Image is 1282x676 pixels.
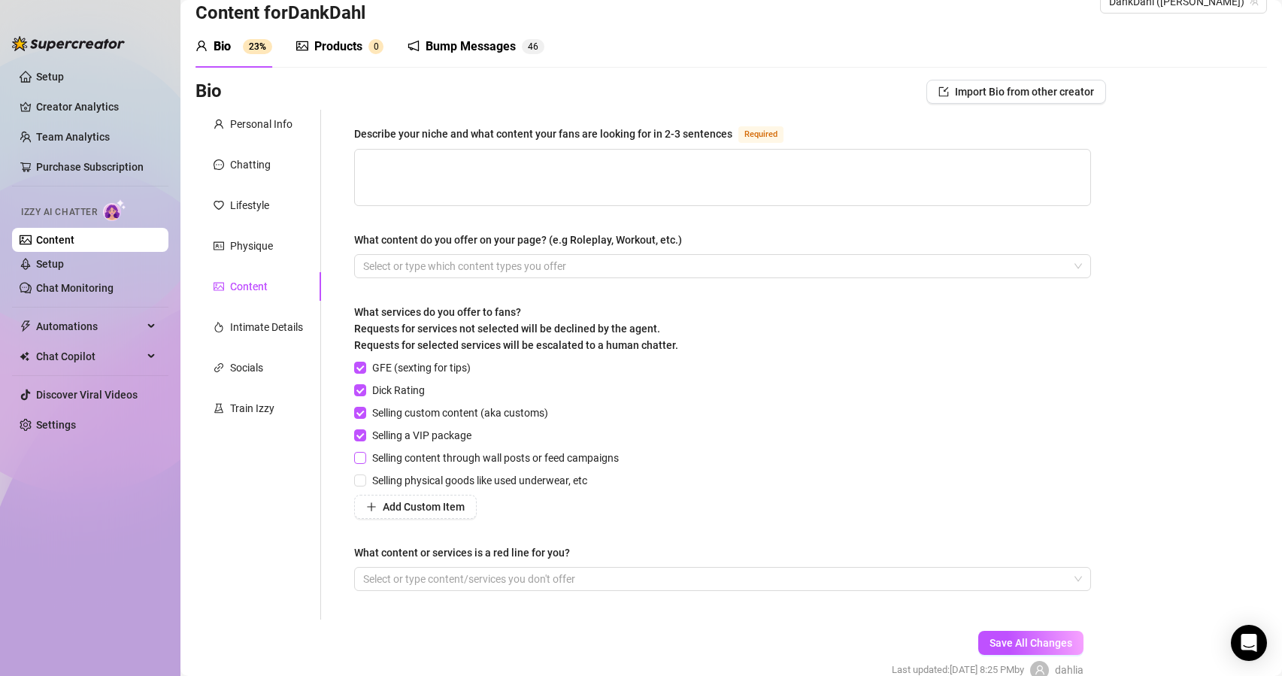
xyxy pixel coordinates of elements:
[36,95,156,119] a: Creator Analytics
[36,389,138,401] a: Discover Viral Videos
[355,150,1090,205] textarea: Describe your niche and what content your fans are looking for in 2-3 sentences
[230,400,274,417] div: Train Izzy
[20,320,32,332] span: thunderbolt
[36,234,74,246] a: Content
[36,71,64,83] a: Setup
[522,39,544,54] sup: 46
[955,86,1094,98] span: Import Bio from other creator
[230,319,303,335] div: Intimate Details
[354,232,682,248] div: What content do you offer on your page? (e.g Roleplay, Workout, etc.)
[214,159,224,170] span: message
[366,472,593,489] span: Selling physical goods like used underwear, etc
[230,156,271,173] div: Chatting
[366,450,625,466] span: Selling content through wall posts or feed campaigns
[230,359,263,376] div: Socials
[195,40,208,52] span: user
[738,126,783,143] span: Required
[296,40,308,52] span: picture
[1035,665,1045,675] span: user
[408,40,420,52] span: notification
[978,631,1083,655] button: Save All Changes
[366,382,431,399] span: Dick Rating
[354,125,800,143] label: Describe your niche and what content your fans are looking for in 2-3 sentences
[103,199,126,221] img: AI Chatter
[36,282,114,294] a: Chat Monitoring
[426,38,516,56] div: Bump Messages
[214,200,224,211] span: heart
[195,2,365,26] h3: Content for DankDahl
[354,544,570,561] div: What content or services is a red line for you?
[12,36,125,51] img: logo-BBDzfeDw.svg
[366,502,377,512] span: plus
[36,344,143,368] span: Chat Copilot
[533,41,538,52] span: 6
[354,544,580,561] label: What content or services is a red line for you?
[383,501,465,513] span: Add Custom Item
[230,278,268,295] div: Content
[363,257,366,275] input: What content do you offer on your page? (e.g Roleplay, Workout, etc.)
[926,80,1106,104] button: Import Bio from other creator
[354,495,477,519] button: Add Custom Item
[1231,625,1267,661] div: Open Intercom Messenger
[214,281,224,292] span: picture
[230,116,292,132] div: Personal Info
[36,155,156,179] a: Purchase Subscription
[36,258,64,270] a: Setup
[990,637,1072,649] span: Save All Changes
[366,359,477,376] span: GFE (sexting for tips)
[214,362,224,373] span: link
[354,306,678,351] span: What services do you offer to fans? Requests for services not selected will be declined by the ag...
[354,232,693,248] label: What content do you offer on your page? (e.g Roleplay, Workout, etc.)
[214,403,224,414] span: experiment
[36,314,143,338] span: Automations
[36,131,110,143] a: Team Analytics
[214,241,224,251] span: idcard
[366,405,554,421] span: Selling custom content (aka customs)
[363,570,366,588] input: What content or services is a red line for you?
[354,126,732,142] div: Describe your niche and what content your fans are looking for in 2-3 sentences
[195,80,222,104] h3: Bio
[36,419,76,431] a: Settings
[214,38,231,56] div: Bio
[314,38,362,56] div: Products
[230,197,269,214] div: Lifestyle
[368,39,383,54] sup: 0
[214,322,224,332] span: fire
[366,427,477,444] span: Selling a VIP package
[20,351,29,362] img: Chat Copilot
[230,238,273,254] div: Physique
[214,119,224,129] span: user
[528,41,533,52] span: 4
[243,39,272,54] sup: 23%
[21,205,97,220] span: Izzy AI Chatter
[938,86,949,97] span: import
